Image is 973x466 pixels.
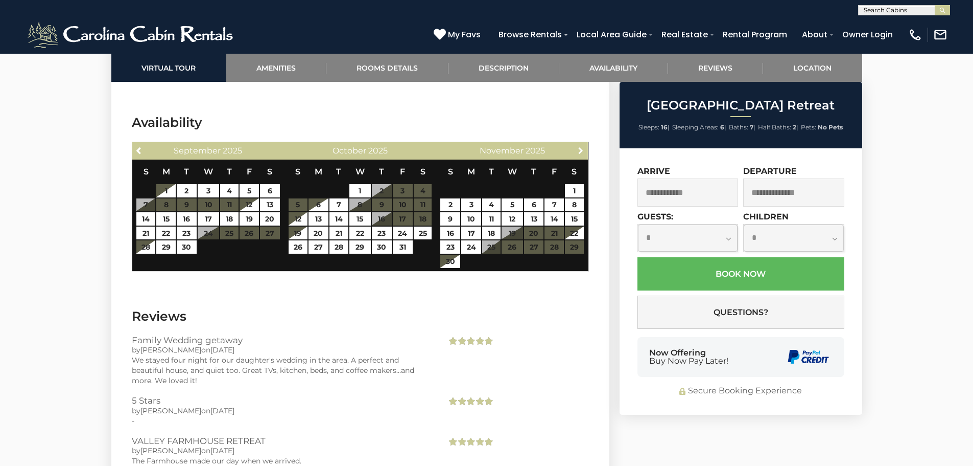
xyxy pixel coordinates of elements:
span: Friday [247,167,252,176]
a: 2 [440,198,460,212]
a: 1 [156,184,175,197]
span: Buy Now Pay Later! [649,357,728,365]
a: 20 [308,227,328,240]
span: Wednesday [204,167,213,176]
a: Description [448,54,559,82]
a: 15 [349,212,371,226]
span: Thursday [227,167,232,176]
a: 22 [565,227,584,240]
a: 7 [329,198,348,212]
h3: VALLEY FARMHOUSE RETREAT [132,436,432,446]
strong: 2 [793,123,796,131]
td: $655 [440,240,461,254]
a: Owner Login [837,26,898,43]
a: 30 [177,240,197,254]
label: Arrive [637,166,670,176]
td: $720 [239,198,259,212]
a: Previous [133,144,146,157]
td: $629 [349,240,371,254]
td: $596 [136,212,156,226]
h3: Availability [132,114,589,131]
td: $655 [501,212,524,226]
div: We stayed four night for our daughter's wedding in the area. A perfect and beautiful house, and q... [132,355,432,386]
a: 4 [220,184,239,197]
span: Sleeping Areas: [672,123,719,131]
td: $655 [524,198,544,212]
a: 23 [177,227,197,240]
td: $655 [461,198,482,212]
td: $888 [413,226,433,240]
label: Guests: [637,212,673,221]
td: $765 [564,212,584,226]
a: 4 [482,198,501,212]
td: $596 [197,212,220,226]
td: $655 [501,198,524,212]
td: $596 [156,212,176,226]
a: 13 [308,212,328,226]
td: $596 [220,184,239,198]
a: 21 [136,227,155,240]
a: 16 [177,212,197,226]
a: Availability [559,54,668,82]
span: 2025 [223,146,242,156]
img: phone-regular-white.png [908,28,922,42]
span: Wednesday [355,167,365,176]
a: 19 [289,227,307,240]
td: $629 [288,212,308,226]
td: $655 [461,212,482,226]
td: $596 [220,212,239,226]
a: 6 [260,184,280,197]
a: 18 [220,212,239,226]
td: $592 [136,240,156,254]
td: $765 [564,226,584,240]
td: $629 [349,184,371,198]
a: 22 [349,227,371,240]
a: 14 [329,212,348,226]
span: [DATE] [210,406,234,415]
img: White-1-2.png [26,19,238,50]
div: by on [132,406,432,416]
a: 21 [329,227,348,240]
a: 3 [461,198,481,212]
span: [PERSON_NAME] [140,406,201,415]
a: 12 [240,198,258,212]
a: Rooms Details [326,54,448,82]
a: 30 [372,240,392,254]
td: $655 [482,226,501,240]
button: Book Now [637,257,844,291]
span: Monday [467,167,475,176]
a: 10 [461,212,481,226]
span: [PERSON_NAME] [140,345,201,354]
li: | [672,121,726,134]
a: 29 [349,240,371,254]
a: 28 [136,240,155,254]
a: 24 [461,240,481,254]
a: 23 [440,240,460,254]
h3: 5 Stars [132,396,432,405]
span: November [480,146,524,156]
a: 15 [565,212,584,226]
a: 30 [440,255,460,268]
span: 2025 [368,146,388,156]
span: Monday [315,167,322,176]
a: 5 [502,198,523,212]
a: 22 [156,227,175,240]
span: Sunday [448,167,453,176]
span: September [174,146,221,156]
a: 31 [393,240,413,254]
td: $655 [440,198,461,212]
td: $655 [482,198,501,212]
td: $592 [156,240,176,254]
div: Secure Booking Experience [637,385,844,397]
a: 24 [393,227,413,240]
td: $629 [308,212,329,226]
td: $629 [349,226,371,240]
td: $596 [176,226,197,240]
td: $629 [308,226,329,240]
a: 13 [260,198,280,212]
td: $629 [308,198,329,212]
td: $596 [156,184,176,198]
td: $596 [136,226,156,240]
a: 12 [289,212,307,226]
a: About [797,26,833,43]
